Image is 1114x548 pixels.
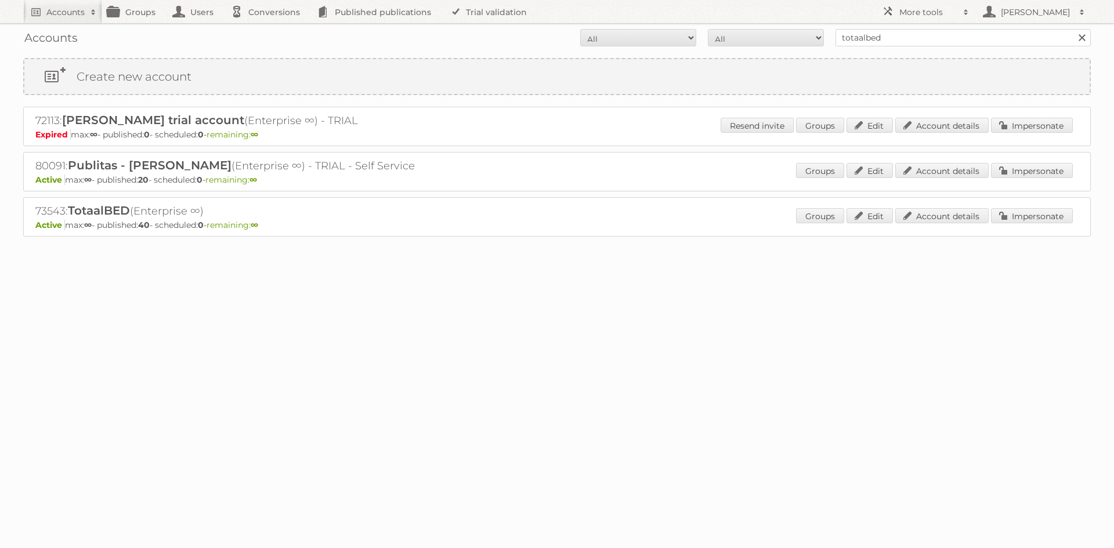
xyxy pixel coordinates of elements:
[90,129,97,140] strong: ∞
[251,129,258,140] strong: ∞
[895,118,989,133] a: Account details
[35,175,65,185] span: Active
[721,118,794,133] a: Resend invite
[796,163,844,178] a: Groups
[197,175,202,185] strong: 0
[796,208,844,223] a: Groups
[84,220,92,230] strong: ∞
[35,220,1079,230] p: max: - published: - scheduled: -
[847,163,893,178] a: Edit
[991,208,1073,223] a: Impersonate
[46,6,85,18] h2: Accounts
[35,220,65,230] span: Active
[35,113,442,128] h2: 72113: (Enterprise ∞) - TRIAL
[35,204,442,219] h2: 73543: (Enterprise ∞)
[847,118,893,133] a: Edit
[205,175,257,185] span: remaining:
[144,129,150,140] strong: 0
[198,220,204,230] strong: 0
[847,208,893,223] a: Edit
[68,158,232,172] span: Publitas - [PERSON_NAME]
[895,208,989,223] a: Account details
[138,175,149,185] strong: 20
[991,163,1073,178] a: Impersonate
[138,220,150,230] strong: 40
[35,158,442,173] h2: 80091: (Enterprise ∞) - TRIAL - Self Service
[998,6,1073,18] h2: [PERSON_NAME]
[249,175,257,185] strong: ∞
[84,175,92,185] strong: ∞
[35,175,1079,185] p: max: - published: - scheduled: -
[899,6,957,18] h2: More tools
[895,163,989,178] a: Account details
[35,129,71,140] span: Expired
[991,118,1073,133] a: Impersonate
[796,118,844,133] a: Groups
[35,129,1079,140] p: max: - published: - scheduled: -
[207,220,258,230] span: remaining:
[198,129,204,140] strong: 0
[68,204,130,217] span: TotaalBED
[207,129,258,140] span: remaining:
[24,59,1090,94] a: Create new account
[251,220,258,230] strong: ∞
[62,113,244,127] span: [PERSON_NAME] trial account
